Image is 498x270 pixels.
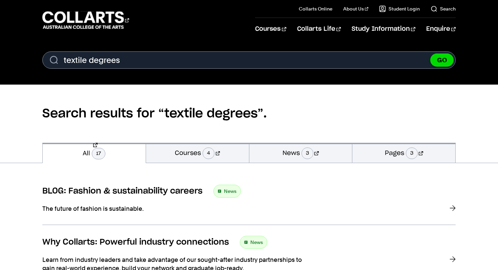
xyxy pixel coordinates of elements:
[42,85,456,143] h2: Search results for “textile degrees”.
[297,18,341,40] a: Collarts Life
[250,238,263,247] span: News
[42,10,129,30] div: Go to homepage
[426,18,456,40] a: Enquire
[42,51,456,69] form: Search
[431,5,456,12] a: Search
[42,237,229,247] h3: Why Collarts: Powerful industry connections
[203,148,214,159] span: 4
[379,5,420,12] a: Student Login
[224,186,236,196] span: News
[146,143,249,163] a: Courses4
[92,148,105,159] span: 17
[352,18,415,40] a: Study Information
[343,5,368,12] a: About Us
[42,185,456,225] a: BLOG: Fashion & sustainability careers News The future of fashion is sustainable.
[42,186,203,196] h3: BLOG: Fashion & sustainability careers
[302,148,313,159] span: 3
[42,204,313,213] p: The future of fashion is sustainable.
[43,143,146,163] a: All17
[249,143,352,163] a: News3
[406,148,418,159] span: 3
[352,143,455,163] a: Pages3
[255,18,286,40] a: Courses
[299,5,332,12] a: Collarts Online
[42,51,456,69] input: Enter Search Term
[430,53,454,67] button: GO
